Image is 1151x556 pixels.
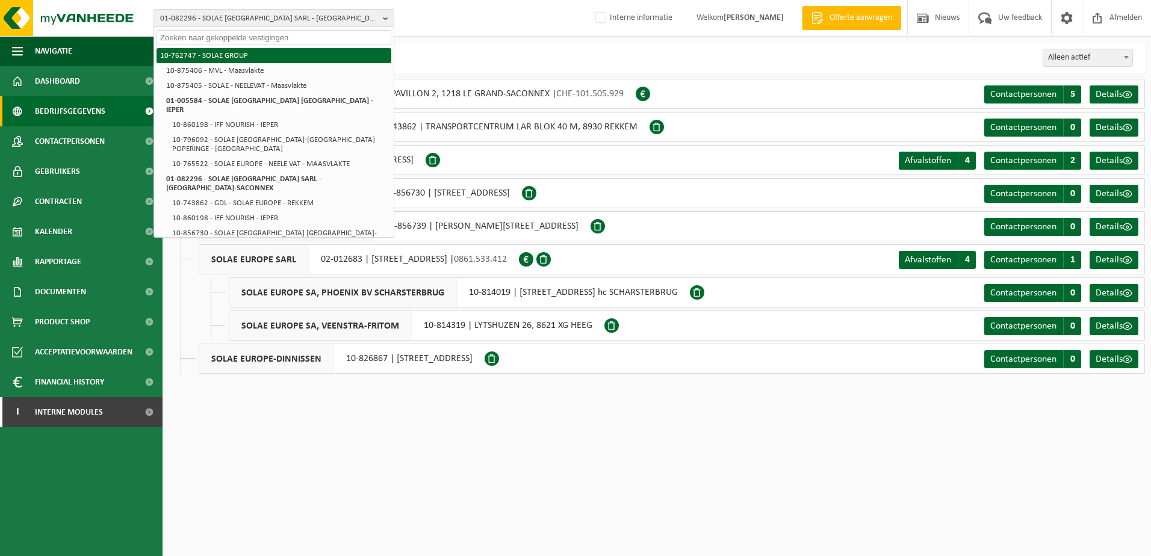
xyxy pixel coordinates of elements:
[990,90,1056,99] span: Contactpersonen
[1043,49,1133,67] span: Alleen actief
[1090,119,1138,137] a: Details
[899,152,976,170] a: Afvalstoffen 4
[229,310,604,341] div: 10-814319 | LYTSHUZEN 26, 8621 XG HEEG
[984,317,1081,335] a: Contactpersonen 0
[229,278,457,307] span: SOLAE EUROPE SA, PHOENIX BV SCHARSTERBRUG
[990,222,1056,232] span: Contactpersonen
[199,112,650,142] div: 10-743862 | TRANSPORTCENTRUM LAR BLOK 40 M, 8930 REKKEM
[169,156,391,171] li: 10-765522 - SOLAE EUROPE - NEELE VAT - MAASVLAKTE
[1063,152,1081,170] span: 2
[1096,354,1123,364] span: Details
[990,321,1056,331] span: Contactpersonen
[1090,185,1138,203] a: Details
[1063,119,1081,137] span: 0
[802,6,901,30] a: Offerte aanvragen
[199,344,334,373] span: SOLAE EUROPE-DINNISSEN
[1096,222,1123,232] span: Details
[160,10,378,28] span: 01-082296 - SOLAE [GEOGRAPHIC_DATA] SARL - [GEOGRAPHIC_DATA]-SACONNEX
[990,354,1056,364] span: Contactpersonen
[157,30,391,45] input: Zoeken naar gekoppelde vestigingen
[35,156,80,187] span: Gebruikers
[35,337,132,367] span: Acceptatievoorwaarden
[229,311,412,340] span: SOLAE EUROPE SA, VEENSTRA-FRITOM
[35,96,105,126] span: Bedrijfsgegevens
[1090,85,1138,103] a: Details
[35,247,81,277] span: Rapportage
[35,126,105,156] span: Contactpersonen
[556,89,624,99] span: CHE-101.505.929
[157,48,391,63] li: 10-762747 - SOLAE GROUP
[958,251,976,269] span: 4
[990,123,1056,132] span: Contactpersonen
[1063,284,1081,302] span: 0
[984,152,1081,170] a: Contactpersonen 2
[905,255,951,265] span: Afvalstoffen
[169,132,391,156] li: 10-796092 - SOLAE [GEOGRAPHIC_DATA]-[GEOGRAPHIC_DATA] POPERINGE - [GEOGRAPHIC_DATA]
[163,78,391,93] li: 10-875405 - SOLAE - NEELEVAT - Maasvlakte
[199,211,591,241] div: 10-856739 | [PERSON_NAME][STREET_ADDRESS]
[593,9,672,27] label: Interne informatie
[990,156,1056,165] span: Contactpersonen
[724,13,784,22] strong: [PERSON_NAME]
[1096,288,1123,298] span: Details
[958,152,976,170] span: 4
[1096,90,1123,99] span: Details
[899,251,976,269] a: Afvalstoffen 4
[1043,49,1132,66] span: Alleen actief
[35,217,72,247] span: Kalender
[229,277,690,307] div: 10-814019 | [STREET_ADDRESS] hc SCHARSTERBRUG
[905,156,951,165] span: Afvalstoffen
[1063,85,1081,103] span: 5
[827,12,895,24] span: Offerte aanvragen
[35,36,72,66] span: Navigatie
[990,288,1056,298] span: Contactpersonen
[1090,284,1138,302] a: Details
[1096,321,1123,331] span: Details
[1096,156,1123,165] span: Details
[12,397,23,427] span: I
[169,211,391,226] li: 10-860198 - IFF NOURISH - IEPER
[35,367,104,397] span: Financial History
[1096,255,1123,265] span: Details
[199,245,309,274] span: SOLAE EUROPE SARL
[984,251,1081,269] a: Contactpersonen 1
[1063,317,1081,335] span: 0
[1090,251,1138,269] a: Details
[1096,123,1123,132] span: Details
[1096,189,1123,199] span: Details
[1063,251,1081,269] span: 1
[166,175,321,192] strong: 01-082296 - SOLAE [GEOGRAPHIC_DATA] SARL - [GEOGRAPHIC_DATA]-SACONNEX
[1090,152,1138,170] a: Details
[154,9,394,27] button: 01-082296 - SOLAE [GEOGRAPHIC_DATA] SARL - [GEOGRAPHIC_DATA]-SACONNEX
[1063,218,1081,236] span: 0
[166,97,373,114] strong: 01-005584 - SOLAE [GEOGRAPHIC_DATA] [GEOGRAPHIC_DATA] - IEPER
[169,196,391,211] li: 10-743862 - GDL - SOLAE EUROPE - REKKEM
[984,350,1081,368] a: Contactpersonen 0
[169,79,636,109] div: 01-082296 | CHEMIN DU PAVILLON 2, 1218 LE GRAND-SACONNEX |
[35,66,80,96] span: Dashboard
[35,307,90,337] span: Product Shop
[1090,218,1138,236] a: Details
[1090,317,1138,335] a: Details
[169,226,391,250] li: 10-856730 - SOLAE [GEOGRAPHIC_DATA] [GEOGRAPHIC_DATA]-NVL - Maasvlakte
[1090,350,1138,368] a: Details
[163,63,391,78] li: 10-875406 - MVL - Maasvlakte
[984,284,1081,302] a: Contactpersonen 0
[454,255,507,264] span: 0861.533.412
[990,255,1056,265] span: Contactpersonen
[35,187,82,217] span: Contracten
[984,185,1081,203] a: Contactpersonen 0
[984,119,1081,137] a: Contactpersonen 0
[990,189,1056,199] span: Contactpersonen
[169,117,391,132] li: 10-860198 - IFF NOURISH - IEPER
[35,277,86,307] span: Documenten
[199,344,485,374] div: 10-826867 | [STREET_ADDRESS]
[35,397,103,427] span: Interne modules
[984,85,1081,103] a: Contactpersonen 5
[199,244,519,274] div: 02-012683 | [STREET_ADDRESS] |
[984,218,1081,236] a: Contactpersonen 0
[1063,350,1081,368] span: 0
[1063,185,1081,203] span: 0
